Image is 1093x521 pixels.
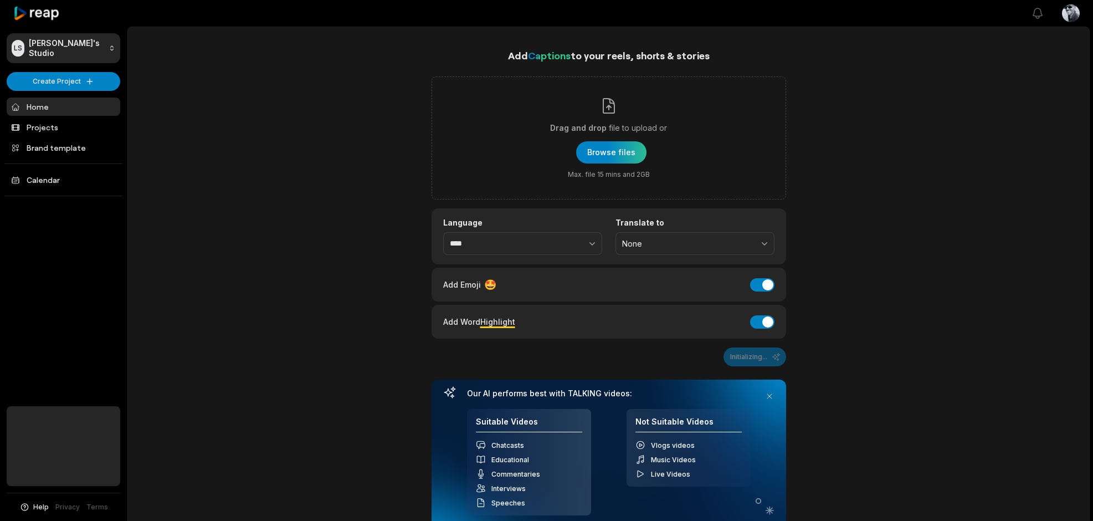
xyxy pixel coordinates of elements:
[491,484,526,493] span: Interviews
[491,470,540,478] span: Commentaries
[651,470,690,478] span: Live Videos
[576,141,646,164] button: Drag and dropfile to upload orMax. file 15 mins and 2GB
[29,38,104,58] p: [PERSON_NAME]'s Studio
[7,118,120,136] a: Projects
[528,49,571,62] span: Captions
[467,389,751,399] h3: Our AI performs best with TALKING videos:
[609,121,667,135] span: file to upload or
[12,40,24,57] div: LS
[55,502,80,512] a: Privacy
[476,417,582,433] h4: Suitable Videos
[622,239,752,249] span: None
[480,317,515,326] span: Highlight
[491,499,525,507] span: Speeches
[7,171,120,189] a: Calendar
[7,98,120,116] a: Home
[491,456,529,464] span: Educational
[86,502,108,512] a: Terms
[635,417,742,433] h4: Not Suitable Videos
[491,441,524,450] span: Chatcasts
[484,277,496,292] span: 🤩
[550,121,607,135] span: Drag and drop
[443,314,515,329] div: Add Word
[651,441,695,450] span: Vlogs videos
[568,170,650,179] span: Max. file 15 mins and 2GB
[651,456,696,464] span: Music Videos
[615,232,774,256] button: None
[33,502,49,512] span: Help
[7,139,120,157] a: Brand template
[19,502,49,512] button: Help
[443,218,602,228] label: Language
[7,72,120,91] button: Create Project
[432,48,786,63] h1: Add to your reels, shorts & stories
[615,218,774,228] label: Translate to
[443,279,481,290] span: Add Emoji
